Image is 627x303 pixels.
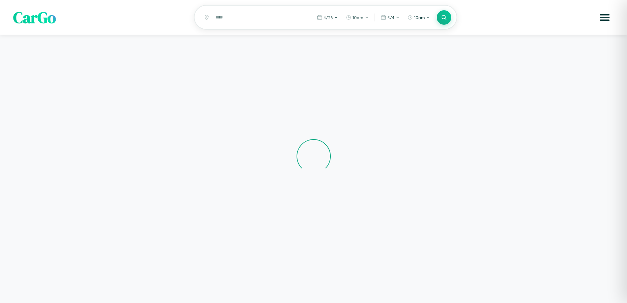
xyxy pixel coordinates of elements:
button: 5/4 [378,12,403,23]
button: 10am [404,12,433,23]
span: 10am [414,15,425,20]
button: 4/26 [314,12,341,23]
button: 10am [343,12,372,23]
span: 5 / 4 [387,15,394,20]
button: Open menu [595,8,614,27]
span: 4 / 26 [324,15,333,20]
span: CarGo [13,7,56,28]
span: 10am [353,15,363,20]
